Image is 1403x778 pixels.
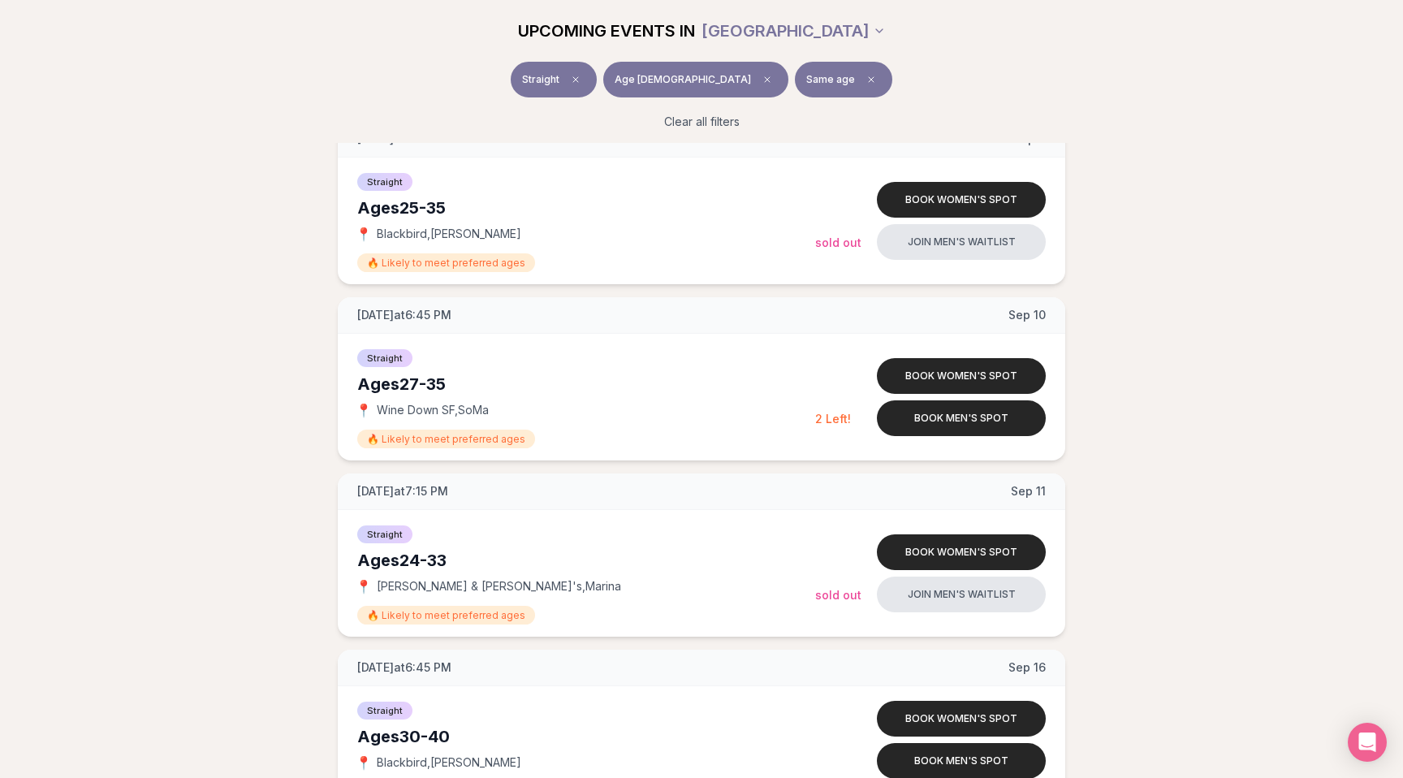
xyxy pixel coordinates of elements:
span: Sep 11 [1011,483,1046,499]
span: Sep 10 [1008,307,1046,323]
div: Ages 27-35 [357,373,815,395]
button: Book women's spot [877,358,1046,394]
button: Age [DEMOGRAPHIC_DATA]Clear age [603,62,788,97]
span: Straight [357,349,412,367]
span: Sep 16 [1008,659,1046,676]
span: Straight [357,525,412,543]
div: Ages 25-35 [357,197,815,219]
span: Clear event type filter [566,70,585,89]
span: Clear preference [861,70,881,89]
span: 📍 [357,227,370,240]
span: 📍 [357,756,370,769]
span: [DATE] at 7:15 PM [357,483,448,499]
button: Book women's spot [877,534,1046,570]
span: Straight [522,73,559,86]
button: StraightClear event type filter [511,62,597,97]
span: 🔥 Likely to meet preferred ages [357,253,535,272]
span: Wine Down SF , SoMa [377,402,489,418]
span: 📍 [357,404,370,417]
span: 📍 [357,580,370,593]
button: Same ageClear preference [795,62,892,97]
button: Clear all filters [654,104,749,140]
button: Join men's waitlist [877,224,1046,260]
span: Sold Out [815,236,861,249]
button: Book men's spot [877,400,1046,436]
span: Age [DEMOGRAPHIC_DATA] [615,73,751,86]
span: Clear age [758,70,777,89]
span: [PERSON_NAME] & [PERSON_NAME]'s , Marina [377,578,621,594]
span: Same age [806,73,855,86]
button: Book women's spot [877,182,1046,218]
button: Book women's spot [877,701,1046,737]
span: 2 Left! [815,412,851,426]
span: 🔥 Likely to meet preferred ages [357,606,535,625]
div: Open Intercom Messenger [1348,723,1387,762]
div: Ages 30-40 [357,725,815,748]
span: UPCOMING EVENTS IN [518,19,695,42]
span: Blackbird , [PERSON_NAME] [377,754,521,771]
span: [DATE] at 6:45 PM [357,307,451,323]
button: [GEOGRAPHIC_DATA] [701,13,886,49]
span: 🔥 Likely to meet preferred ages [357,430,535,448]
div: Ages 24-33 [357,549,815,572]
span: Straight [357,173,412,191]
button: Join men's waitlist [877,577,1046,612]
span: Blackbird , [PERSON_NAME] [377,226,521,242]
span: Sold Out [815,588,861,602]
span: [DATE] at 6:45 PM [357,659,451,676]
span: Straight [357,702,412,720]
